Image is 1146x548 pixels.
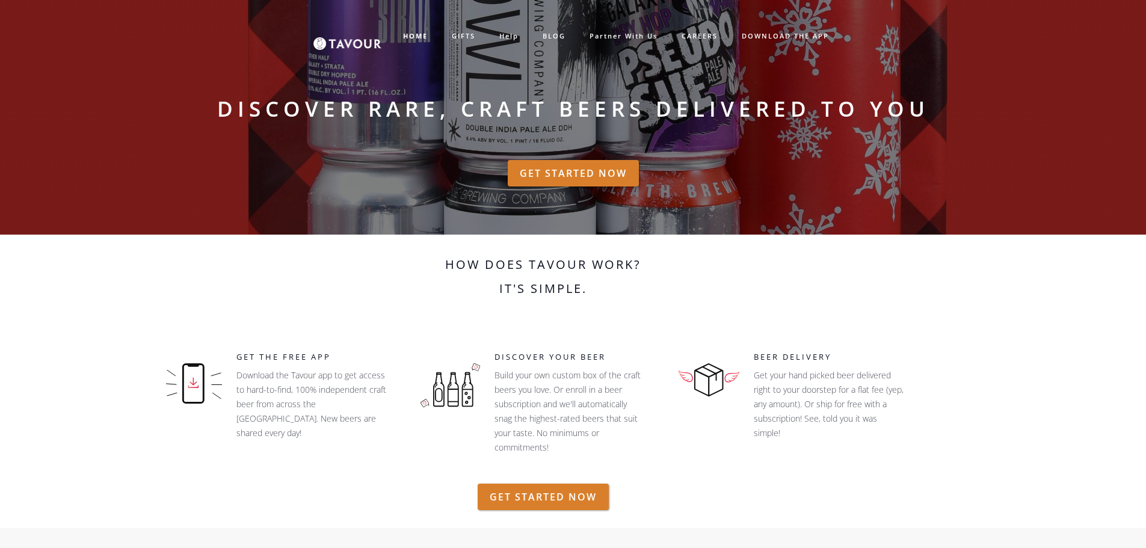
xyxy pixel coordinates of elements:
strong: HOME [403,31,428,40]
h2: How does Tavour work? It's simple. [372,253,715,313]
a: DOWNLOAD THE APP [730,26,841,46]
h5: GET THE FREE APP [236,351,393,363]
a: GIFTS [440,26,487,46]
h5: Discover your beer [494,351,658,363]
a: GET STARTED NOW [478,484,609,510]
p: Download the Tavour app to get access to hard-to-find, 100% independent craft beer from across th... [236,368,387,440]
a: partner with us [578,26,670,46]
a: GET STARTED NOW [508,160,639,186]
a: HOME [391,26,440,46]
a: CAREERS [670,26,730,46]
strong: Discover rare, craft beers delivered to you [217,94,929,123]
h5: Beer Delivery [754,351,928,363]
a: help [487,26,531,46]
a: BLOG [531,26,578,46]
p: Get your hand picked beer delivered right to your doorstep for a flat fee (yep, any amount). Or s... [754,368,904,469]
p: Build your own custom box of the craft beers you love. Or enroll in a beer subscription and we'll... [494,368,645,455]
